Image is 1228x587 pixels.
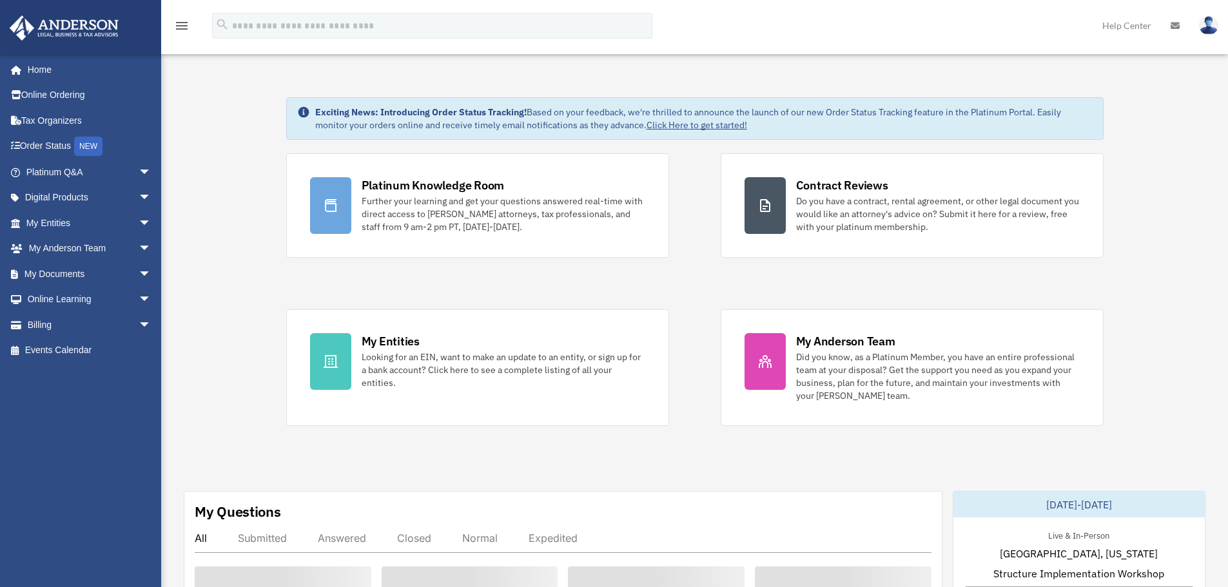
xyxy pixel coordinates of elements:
div: Based on your feedback, we're thrilled to announce the launch of our new Order Status Tracking fe... [315,106,1093,131]
div: Further your learning and get your questions answered real-time with direct access to [PERSON_NAM... [362,195,645,233]
a: Contract Reviews Do you have a contract, rental agreement, or other legal document you would like... [721,153,1104,258]
span: arrow_drop_down [139,210,164,236]
span: arrow_drop_down [139,159,164,186]
span: arrow_drop_down [139,236,164,262]
img: Anderson Advisors Platinum Portal [6,15,122,41]
div: Closed [397,532,431,544]
div: Looking for an EIN, want to make an update to an entity, or sign up for a bank account? Click her... [362,351,645,389]
div: Platinum Knowledge Room [362,177,505,193]
a: Order StatusNEW [9,133,171,160]
a: Digital Productsarrow_drop_down [9,185,171,211]
div: My Anderson Team [796,333,895,349]
span: arrow_drop_down [139,261,164,287]
a: My Entitiesarrow_drop_down [9,210,171,236]
div: Do you have a contract, rental agreement, or other legal document you would like an attorney's ad... [796,195,1080,233]
a: Tax Organizers [9,108,171,133]
div: Expedited [529,532,578,544]
a: Events Calendar [9,338,171,363]
div: Contract Reviews [796,177,888,193]
a: menu [174,23,190,34]
div: My Entities [362,333,420,349]
div: Normal [462,532,498,544]
a: Platinum Q&Aarrow_drop_down [9,159,171,185]
div: NEW [74,137,102,156]
div: Did you know, as a Platinum Member, you have an entire professional team at your disposal? Get th... [796,351,1080,402]
a: Billingarrow_drop_down [9,312,171,338]
div: Submitted [238,532,287,544]
span: [GEOGRAPHIC_DATA], [US_STATE] [1000,546,1158,561]
a: Online Ordering [9,82,171,108]
div: My Questions [195,502,281,521]
a: My Anderson Teamarrow_drop_down [9,236,171,262]
a: My Anderson Team Did you know, as a Platinum Member, you have an entire professional team at your... [721,309,1104,426]
i: menu [174,18,190,34]
div: All [195,532,207,544]
img: User Pic [1199,16,1218,35]
a: Platinum Knowledge Room Further your learning and get your questions answered real-time with dire... [286,153,669,258]
a: My Documentsarrow_drop_down [9,261,171,287]
strong: Exciting News: Introducing Order Status Tracking! [315,106,527,118]
span: arrow_drop_down [139,287,164,313]
div: [DATE]-[DATE] [953,492,1205,517]
i: search [215,17,229,32]
div: Live & In-Person [1038,528,1120,541]
span: arrow_drop_down [139,185,164,211]
span: Structure Implementation Workshop [993,566,1164,581]
span: arrow_drop_down [139,312,164,338]
a: Online Learningarrow_drop_down [9,287,171,313]
a: My Entities Looking for an EIN, want to make an update to an entity, or sign up for a bank accoun... [286,309,669,426]
div: Answered [318,532,366,544]
a: Click Here to get started! [647,119,747,131]
a: Home [9,57,164,82]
